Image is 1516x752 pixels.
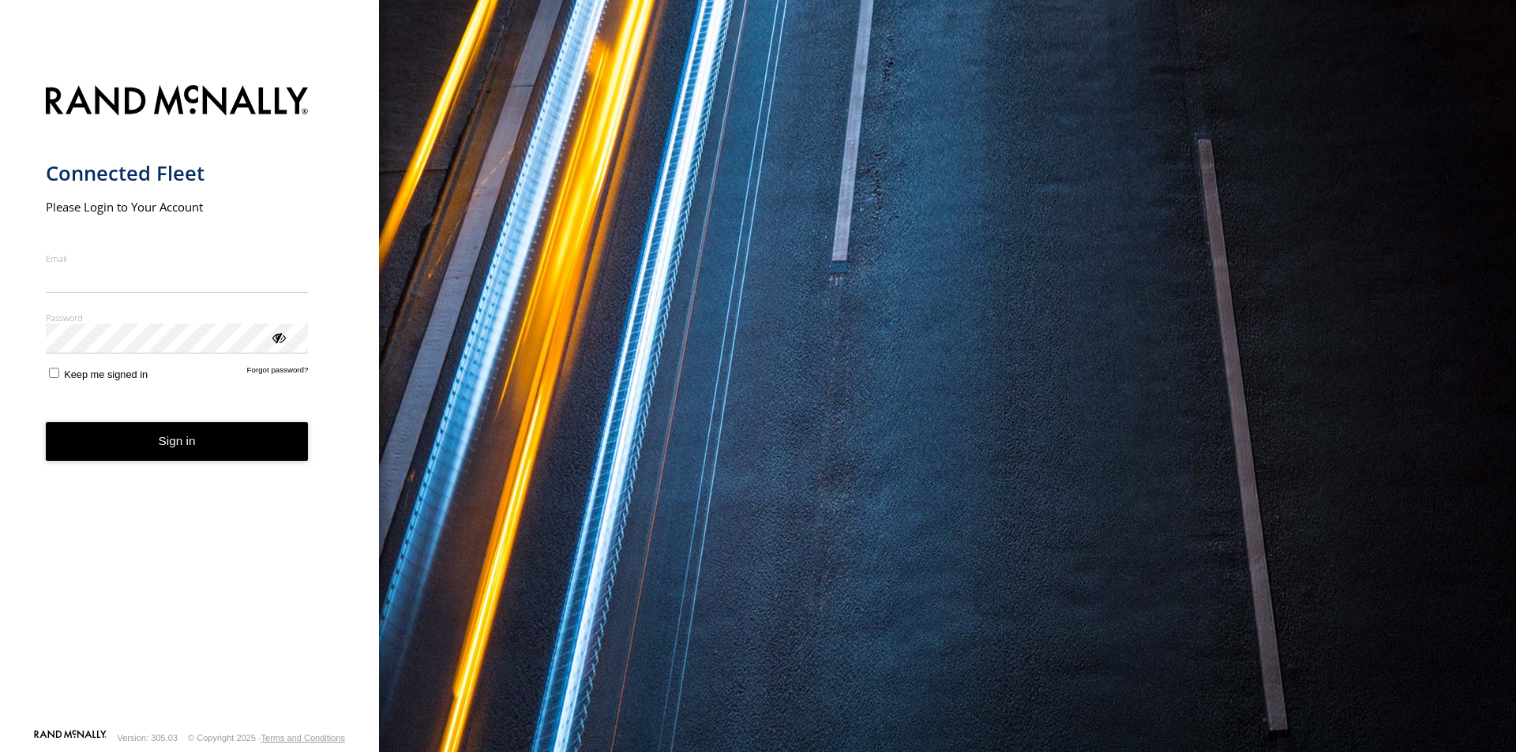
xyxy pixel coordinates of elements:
[49,368,59,378] input: Keep me signed in
[46,422,309,461] button: Sign in
[46,76,334,728] form: main
[188,733,345,743] div: © Copyright 2025 -
[261,733,345,743] a: Terms and Conditions
[46,312,309,324] label: Password
[247,365,309,380] a: Forgot password?
[64,369,148,380] span: Keep me signed in
[46,253,309,264] label: Email
[46,160,309,186] h1: Connected Fleet
[118,733,178,743] div: Version: 305.03
[46,82,309,122] img: Rand McNally
[46,199,309,215] h2: Please Login to Your Account
[34,730,107,746] a: Visit our Website
[270,329,286,345] div: ViewPassword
